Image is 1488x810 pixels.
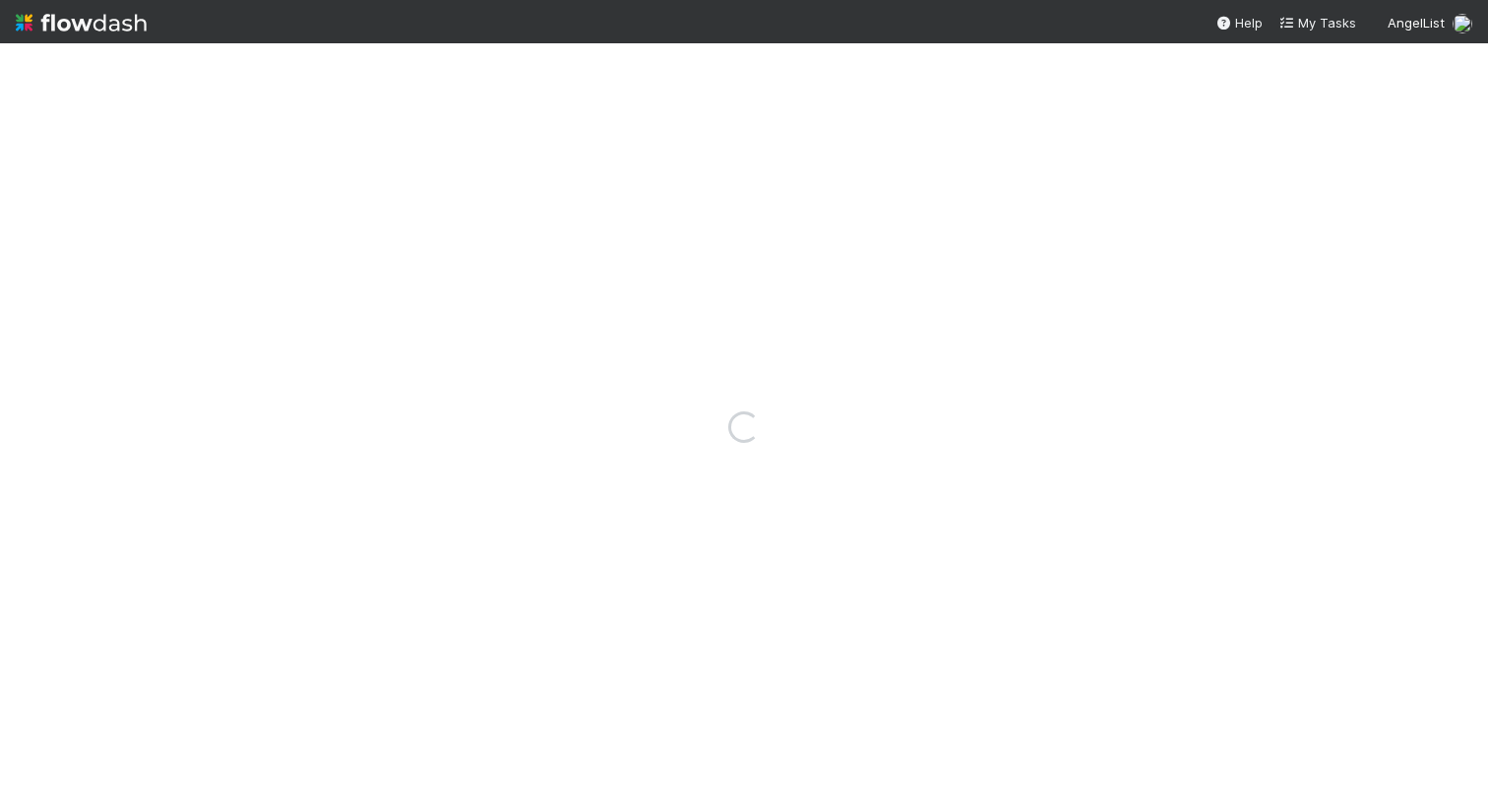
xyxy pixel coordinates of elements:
[1215,13,1263,32] div: Help
[16,6,147,39] img: logo-inverted-e16ddd16eac7371096b0.svg
[1278,15,1356,31] span: My Tasks
[1388,15,1445,31] span: AngelList
[1278,13,1356,32] a: My Tasks
[1453,14,1472,33] img: avatar_88eace93-95cc-47eb-b8e9-859ac60c33c0.png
